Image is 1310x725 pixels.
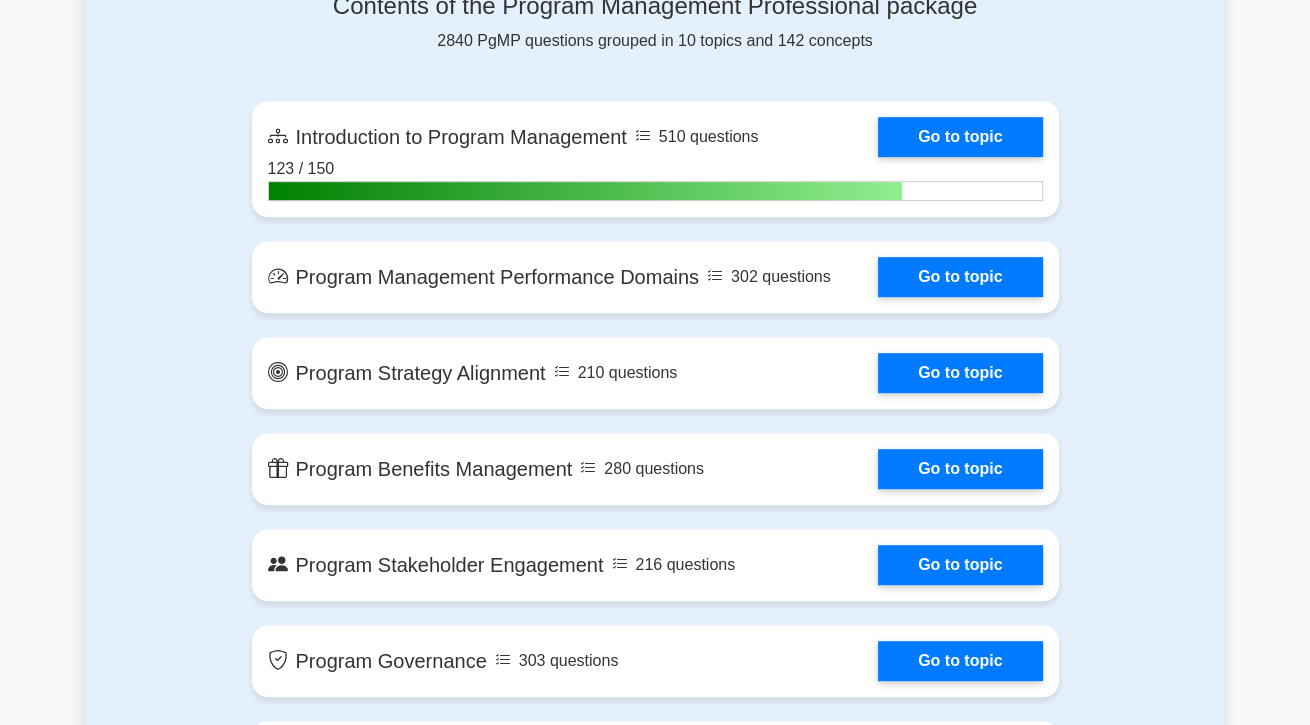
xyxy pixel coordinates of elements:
a: Go to topic [878,449,1042,489]
a: Go to topic [878,257,1042,297]
a: Go to topic [878,641,1042,681]
a: Go to topic [878,545,1042,585]
a: Go to topic [878,117,1042,157]
a: Go to topic [878,353,1042,393]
